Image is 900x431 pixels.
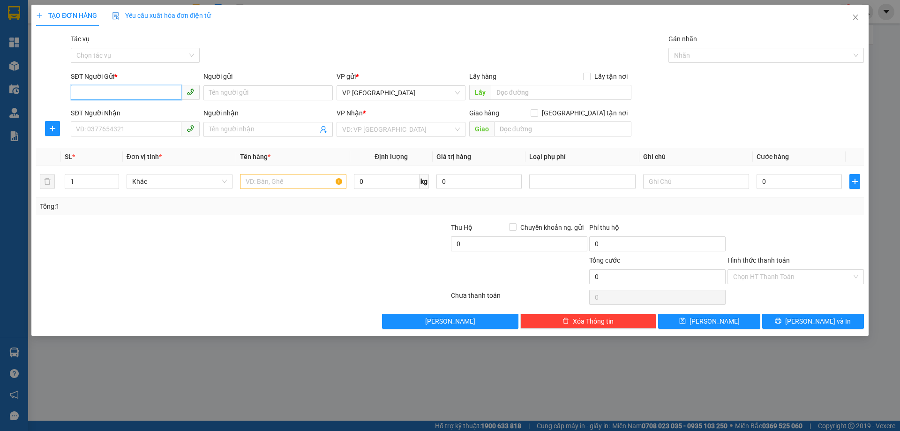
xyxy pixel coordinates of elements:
[203,71,332,82] div: Người gửi
[240,174,346,189] input: VD: Bàn, Ghế
[852,14,859,21] span: close
[494,121,631,136] input: Dọc đường
[520,314,657,329] button: deleteXóa Thông tin
[757,153,789,160] span: Cước hàng
[525,148,639,166] th: Loại phụ phí
[450,290,588,307] div: Chưa thanh toán
[337,71,465,82] div: VP gửi
[573,316,614,326] span: Xóa Thông tin
[240,153,270,160] span: Tên hàng
[668,35,697,43] label: Gán nhãn
[112,12,120,20] img: icon
[382,314,518,329] button: [PERSON_NAME]
[639,148,753,166] th: Ghi chú
[436,174,522,189] input: 0
[451,224,472,231] span: Thu Hộ
[538,108,631,118] span: [GEOGRAPHIC_DATA] tận nơi
[71,71,200,82] div: SĐT Người Gửi
[36,12,43,19] span: plus
[127,153,162,160] span: Đơn vị tính
[337,109,363,117] span: VP Nhận
[436,153,471,160] span: Giá trị hàng
[849,174,860,189] button: plus
[36,12,97,19] span: TẠO ĐƠN HÀNG
[45,121,60,136] button: plus
[643,174,749,189] input: Ghi Chú
[842,5,869,31] button: Close
[132,174,227,189] span: Khác
[375,153,408,160] span: Định lượng
[203,108,332,118] div: Người nhận
[775,318,781,325] span: printer
[690,316,740,326] span: [PERSON_NAME]
[562,318,569,325] span: delete
[658,314,760,329] button: save[PERSON_NAME]
[40,201,347,212] div: Tổng: 1
[469,109,499,117] span: Giao hàng
[187,88,194,96] span: phone
[679,318,686,325] span: save
[71,108,200,118] div: SĐT Người Nhận
[425,316,475,326] span: [PERSON_NAME]
[517,222,587,233] span: Chuyển khoản ng. gửi
[491,85,631,100] input: Dọc đường
[727,257,790,264] label: Hình thức thanh toán
[762,314,864,329] button: printer[PERSON_NAME] và In
[71,35,90,43] label: Tác vụ
[420,174,429,189] span: kg
[469,73,496,80] span: Lấy hàng
[785,316,851,326] span: [PERSON_NAME] và In
[469,121,494,136] span: Giao
[850,178,859,185] span: plus
[589,257,620,264] span: Tổng cước
[591,71,631,82] span: Lấy tận nơi
[112,12,211,19] span: Yêu cầu xuất hóa đơn điện tử
[40,174,55,189] button: delete
[469,85,491,100] span: Lấy
[320,126,327,133] span: user-add
[342,86,460,100] span: VP Xuân Giang
[589,222,726,236] div: Phí thu hộ
[45,125,60,132] span: plus
[65,153,72,160] span: SL
[187,125,194,132] span: phone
